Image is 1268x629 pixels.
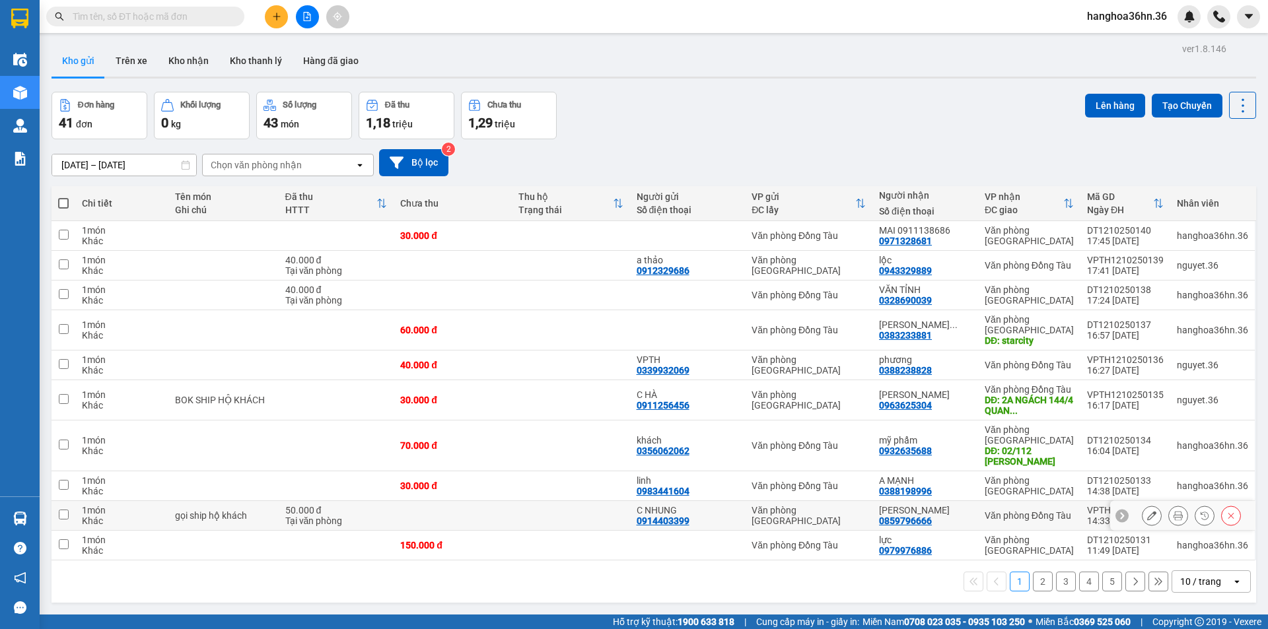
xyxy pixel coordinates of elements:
input: Tìm tên, số ĐT hoặc mã đơn [73,9,229,24]
div: Chưa thu [400,198,505,209]
div: 1 món [82,435,162,446]
div: Sửa đơn hàng [1142,506,1162,525]
div: Văn phòng Đồng Tàu [752,325,866,335]
div: DĐ: starcity [985,335,1074,346]
div: nguyet.36 [1177,260,1248,271]
div: 1 món [82,389,162,400]
button: Số lượng43món [256,92,352,139]
th: Toggle SortBy [512,186,630,221]
button: 5 [1102,572,1122,591]
img: warehouse-icon [13,53,27,67]
button: 4 [1079,572,1099,591]
div: Khác [82,365,162,376]
div: 0859796666 [879,515,932,526]
span: ... [1010,405,1018,416]
button: caret-down [1237,5,1260,28]
div: Khác [82,236,162,246]
div: khách [637,435,739,446]
div: VPTH [637,354,739,365]
span: đơn [76,119,92,129]
div: 70.000 đ [400,440,505,451]
div: 40.000 đ [285,255,388,265]
div: DT1210250138 [1087,284,1164,295]
div: Đã thu [385,100,409,110]
button: Đơn hàng41đơn [52,92,147,139]
div: Văn phòng Đồng Tàu [752,540,866,550]
div: 11:49 [DATE] [1087,545,1164,556]
img: phone-icon [1213,11,1225,22]
svg: open [355,160,365,170]
span: kg [171,119,181,129]
div: Ngày ĐH [1087,205,1153,215]
div: Chọn văn phòng nhận [211,158,302,172]
div: Hoàng Quang Trường [879,319,971,330]
button: Hàng đã giao [293,45,369,77]
button: Lên hàng [1085,94,1145,117]
div: 17:24 [DATE] [1087,295,1164,306]
div: VP gửi [752,191,855,202]
div: linh [637,475,739,486]
th: Toggle SortBy [279,186,394,221]
div: Khác [82,486,162,496]
div: 1 món [82,319,162,330]
span: 43 [264,115,278,131]
div: Văn phòng [GEOGRAPHIC_DATA] [985,284,1074,306]
div: Văn phòng [GEOGRAPHIC_DATA] [985,424,1074,446]
div: MAI 0911138686 [879,225,971,236]
div: Tên món [175,191,272,202]
div: 0356062062 [637,446,689,456]
div: 0914403399 [637,515,689,526]
div: Văn phòng [GEOGRAPHIC_DATA] [985,535,1074,556]
span: | [744,614,746,629]
div: hanghoa36hn.36 [1177,540,1248,550]
div: Khác [82,330,162,341]
div: Văn phòng Đồng Tàu [985,360,1074,370]
div: DT1210250131 [1087,535,1164,545]
div: 1 món [82,255,162,265]
img: logo-vxr [11,9,28,28]
div: ĐC lấy [752,205,855,215]
button: Tạo Chuyến [1152,94,1222,117]
div: nguyet.36 [1177,395,1248,405]
div: Văn phòng Đồng Tàu [752,290,866,300]
div: 0912329686 [637,265,689,276]
div: 16:57 [DATE] [1087,330,1164,341]
div: DĐ: 02/112 lê thần tông [985,446,1074,467]
div: nguyet.36 [1177,360,1248,370]
span: aim [333,12,342,21]
div: Văn phòng Đồng Tàu [752,230,866,241]
div: 0971328681 [879,236,932,246]
span: triệu [392,119,413,129]
div: Văn phòng [GEOGRAPHIC_DATA] [752,505,866,526]
div: Khối lượng [180,100,221,110]
div: 40.000 đ [285,284,388,295]
span: Hỗ trợ kỹ thuật: [613,614,734,629]
button: Trên xe [105,45,158,77]
div: 1 món [82,535,162,545]
div: Đã thu [285,191,377,202]
div: hanghoa36hn.36 [1177,325,1248,335]
div: Văn phòng [GEOGRAPHIC_DATA] [985,225,1074,246]
div: DT1210250133 [1087,475,1164,486]
div: C NHUNG [637,505,739,515]
span: Miền Bắc [1036,614,1131,629]
div: hanghoa36hn.36 [1177,290,1248,300]
div: Văn phòng [GEOGRAPHIC_DATA] [752,389,866,411]
div: MINH THẮNG [879,505,971,515]
button: file-add [296,5,319,28]
button: Bộ lọc [379,149,448,176]
div: 0983441604 [637,486,689,496]
div: Người nhận [879,190,971,201]
img: warehouse-icon [13,119,27,133]
div: 30.000 đ [400,230,505,241]
div: Chưa thu [487,100,521,110]
span: file-add [302,12,312,21]
div: Mã GD [1087,191,1153,202]
div: 30.000 đ [400,480,505,491]
button: Kho nhận [158,45,219,77]
div: phương [879,354,971,365]
span: hanghoa36hn.36 [1076,8,1178,24]
div: 17:41 [DATE] [1087,265,1164,276]
div: hanghoa36hn.36 [1177,440,1248,451]
svg: open [1232,576,1242,587]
